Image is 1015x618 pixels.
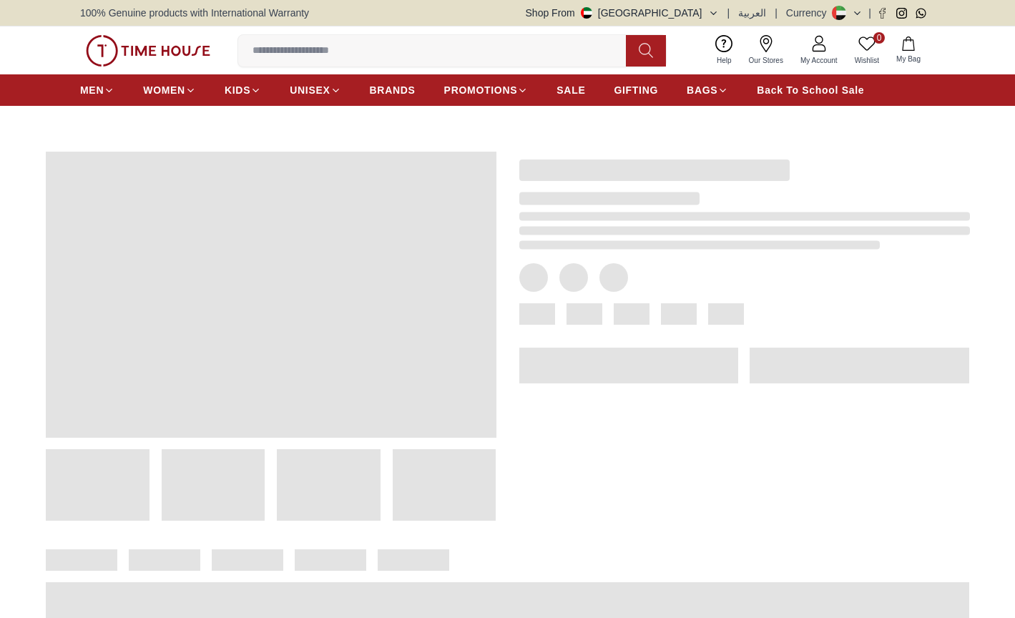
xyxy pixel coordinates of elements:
button: Shop From[GEOGRAPHIC_DATA] [526,6,719,20]
span: My Account [795,55,843,66]
span: | [775,6,778,20]
a: GIFTING [614,77,658,103]
a: Whatsapp [916,8,926,19]
a: Back To School Sale [757,77,864,103]
a: UNISEX [290,77,340,103]
a: SALE [556,77,585,103]
span: GIFTING [614,83,658,97]
a: WOMEN [143,77,196,103]
span: BRANDS [370,83,416,97]
span: Our Stores [743,55,789,66]
span: WOMEN [143,83,185,97]
a: 0Wishlist [846,32,888,69]
span: UNISEX [290,83,330,97]
img: United Arab Emirates [581,7,592,19]
a: Facebook [877,8,888,19]
span: | [868,6,871,20]
span: 0 [873,32,885,44]
button: My Bag [888,34,929,67]
span: Back To School Sale [757,83,864,97]
span: PROMOTIONS [444,83,518,97]
span: KIDS [225,83,250,97]
div: Currency [786,6,833,20]
a: BAGS [687,77,728,103]
a: Help [708,32,740,69]
button: العربية [738,6,766,20]
span: Wishlist [849,55,885,66]
span: 100% Genuine products with International Warranty [80,6,309,20]
a: MEN [80,77,114,103]
a: PROMOTIONS [444,77,529,103]
span: MEN [80,83,104,97]
span: My Bag [891,54,926,64]
a: Our Stores [740,32,792,69]
span: BAGS [687,83,717,97]
a: BRANDS [370,77,416,103]
a: KIDS [225,77,261,103]
img: ... [86,35,210,67]
span: Help [711,55,737,66]
a: Instagram [896,8,907,19]
span: | [727,6,730,20]
span: SALE [556,83,585,97]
